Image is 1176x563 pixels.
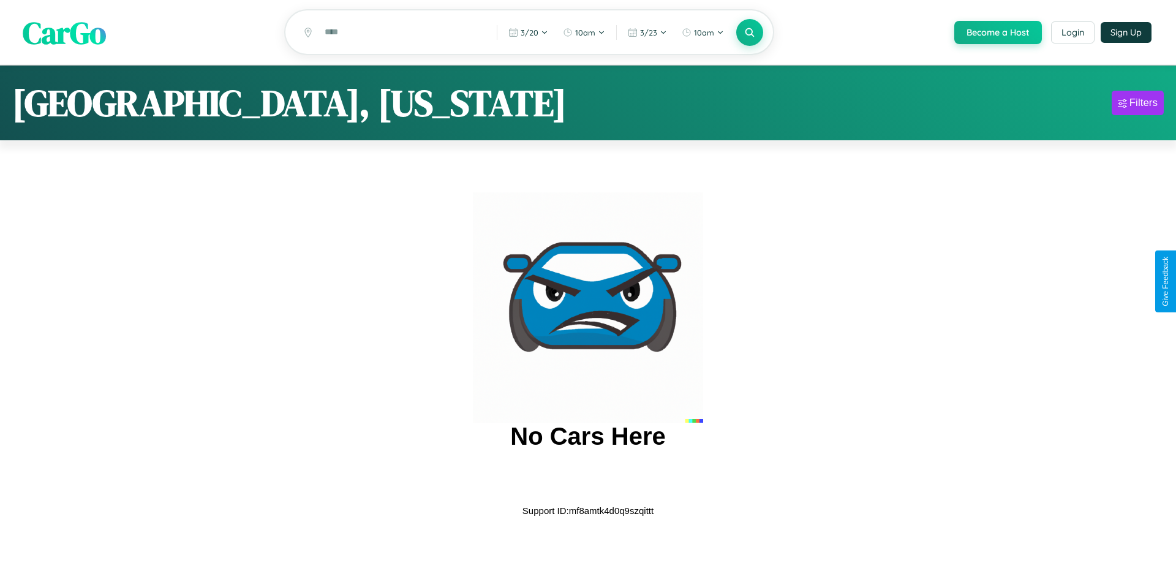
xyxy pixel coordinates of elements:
div: Filters [1129,97,1158,109]
button: Sign Up [1101,22,1151,43]
span: 10am [575,28,595,37]
h1: [GEOGRAPHIC_DATA], [US_STATE] [12,78,567,128]
button: 10am [557,23,611,42]
button: 3/23 [622,23,673,42]
img: car [473,192,703,423]
button: 10am [676,23,730,42]
button: 3/20 [502,23,554,42]
span: 3 / 20 [521,28,538,37]
button: Filters [1112,91,1164,115]
p: Support ID: mf8amtk4d0q9szqittt [522,502,654,519]
span: CarGo [23,11,106,53]
button: Become a Host [954,21,1042,44]
span: 3 / 23 [640,28,657,37]
div: Give Feedback [1161,257,1170,306]
h2: No Cars Here [510,423,665,450]
span: 10am [694,28,714,37]
button: Login [1051,21,1095,43]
